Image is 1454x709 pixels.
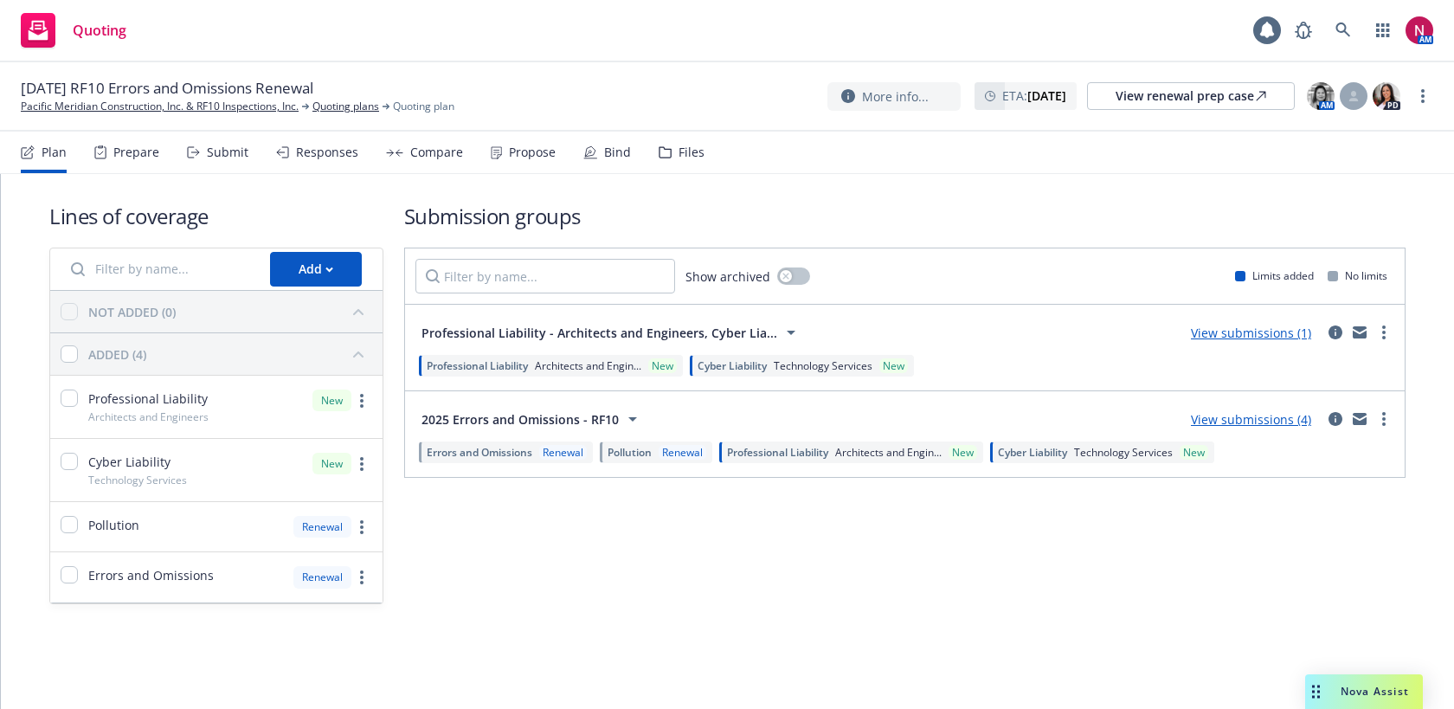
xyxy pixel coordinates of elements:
div: No limits [1328,268,1387,283]
img: photo [1307,82,1335,110]
div: Responses [296,145,358,159]
div: ADDED (4) [88,345,146,364]
span: Errors and Omissions [88,566,214,584]
a: more [1374,409,1394,429]
div: Plan [42,145,67,159]
h1: Submission groups [404,202,1406,230]
a: mail [1349,409,1370,429]
span: [DATE] RF10 Errors and Omissions Renewal [21,78,313,99]
a: Quoting [14,6,133,55]
button: ADDED (4) [88,340,372,368]
div: New [879,358,908,373]
span: Quoting [73,23,126,37]
span: Architects and Engin... [535,358,641,373]
span: Cyber Liability [88,453,170,471]
a: more [1374,322,1394,343]
span: Professional Liability [727,445,828,460]
div: Renewal [659,445,706,460]
span: Pollution [88,516,139,534]
div: Renewal [293,516,351,538]
span: Cyber Liability [698,358,767,373]
span: Show archived [685,267,770,286]
button: Nova Assist [1305,674,1423,709]
h1: Lines of coverage [49,202,383,230]
div: Limits added [1235,268,1314,283]
a: View renewal prep case [1087,82,1295,110]
div: Compare [410,145,463,159]
button: 2025 Errors and Omissions - RF10 [415,402,649,436]
a: Report a Bug [1286,13,1321,48]
span: Pollution [608,445,652,460]
div: NOT ADDED (0) [88,303,176,321]
div: Bind [604,145,631,159]
a: more [351,567,372,588]
span: 2025 Errors and Omissions - RF10 [421,410,619,429]
div: New [949,445,977,460]
a: circleInformation [1325,322,1346,343]
span: Architects and Engineers [88,409,209,424]
div: Drag to move [1305,674,1327,709]
div: Add [299,253,333,286]
span: ETA : [1002,87,1066,105]
span: Technology Services [1074,445,1173,460]
button: Professional Liability - Architects and Engineers, Cyber Lia... [415,315,807,350]
span: Professional Liability [427,358,528,373]
div: Submit [207,145,248,159]
a: Pacific Meridian Construction, Inc. & RF10 Inspections, Inc. [21,99,299,114]
div: Propose [509,145,556,159]
div: New [648,358,677,373]
span: Errors and Omissions [427,445,532,460]
button: Add [270,252,362,287]
strong: [DATE] [1027,87,1066,104]
a: View submissions (4) [1191,411,1311,428]
span: More info... [862,87,929,106]
a: more [351,390,372,411]
a: Search [1326,13,1361,48]
a: Quoting plans [312,99,379,114]
a: more [351,517,372,538]
span: Technology Services [88,473,187,487]
a: Switch app [1366,13,1400,48]
input: Filter by name... [415,259,675,293]
a: View submissions (1) [1191,325,1311,341]
span: Nova Assist [1341,684,1409,699]
div: Files [679,145,704,159]
span: Technology Services [774,358,872,373]
span: Quoting plan [393,99,454,114]
div: View renewal prep case [1116,83,1266,109]
span: Professional Liability [88,390,208,408]
div: New [1180,445,1208,460]
div: Prepare [113,145,159,159]
div: New [312,453,351,474]
button: NOT ADDED (0) [88,298,372,325]
div: Renewal [293,566,351,588]
img: photo [1373,82,1400,110]
a: circleInformation [1325,409,1346,429]
span: Cyber Liability [998,445,1067,460]
img: photo [1406,16,1433,44]
a: more [1412,86,1433,106]
input: Filter by name... [61,252,260,287]
button: More info... [827,82,961,111]
span: Professional Liability - Architects and Engineers, Cyber Lia... [421,324,777,342]
div: Renewal [539,445,587,460]
a: more [351,454,372,474]
span: Architects and Engin... [835,445,942,460]
div: New [312,390,351,411]
a: mail [1349,322,1370,343]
